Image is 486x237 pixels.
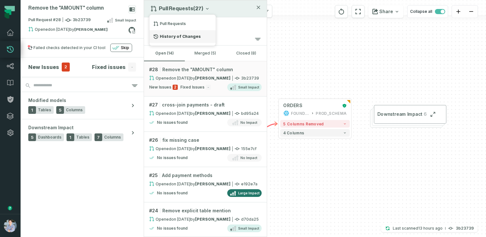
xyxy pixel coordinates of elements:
[150,5,210,12] button: Pull Requests(27)
[149,17,216,30] div: Pull Requests
[4,219,17,232] img: avatar of Alon Nafta
[149,14,216,46] div: Pull Requests(27)
[7,205,13,211] div: Tooltip anchor
[149,30,216,43] div: History of Changes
